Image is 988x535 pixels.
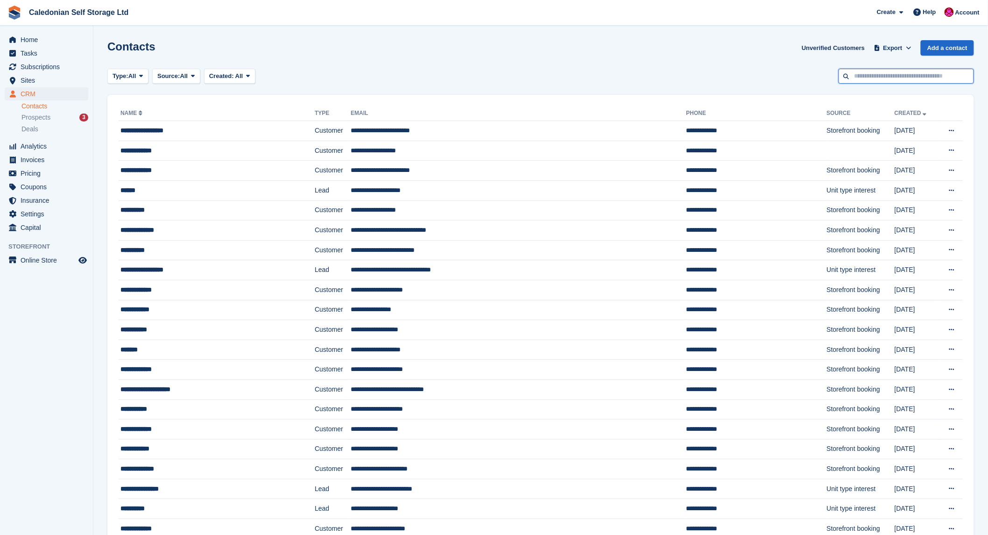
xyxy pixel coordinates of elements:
[180,71,188,81] span: All
[209,72,234,79] span: Created:
[686,106,827,121] th: Phone
[315,260,351,280] td: Lead
[315,240,351,260] td: Customer
[315,141,351,161] td: Customer
[895,300,938,320] td: [DATE]
[235,72,243,79] span: All
[5,87,88,100] a: menu
[315,360,351,380] td: Customer
[895,439,938,459] td: [DATE]
[21,47,77,60] span: Tasks
[827,180,895,200] td: Unit type interest
[955,8,980,17] span: Account
[5,47,88,60] a: menu
[120,110,144,116] a: Name
[5,74,88,87] a: menu
[827,200,895,221] td: Storefront booking
[79,114,88,121] div: 3
[113,71,128,81] span: Type:
[25,5,132,20] a: Caledonian Self Storage Ltd
[315,221,351,241] td: Customer
[315,499,351,519] td: Lead
[5,221,88,234] a: menu
[895,141,938,161] td: [DATE]
[157,71,180,81] span: Source:
[827,499,895,519] td: Unit type interest
[5,153,88,166] a: menu
[21,125,38,134] span: Deals
[883,43,903,53] span: Export
[5,180,88,193] a: menu
[827,360,895,380] td: Storefront booking
[827,379,895,399] td: Storefront booking
[315,379,351,399] td: Customer
[315,200,351,221] td: Customer
[923,7,936,17] span: Help
[798,40,868,56] a: Unverified Customers
[21,113,50,122] span: Prospects
[827,121,895,141] td: Storefront booking
[895,161,938,181] td: [DATE]
[8,242,93,251] span: Storefront
[5,167,88,180] a: menu
[315,161,351,181] td: Customer
[827,399,895,420] td: Storefront booking
[827,479,895,499] td: Unit type interest
[77,255,88,266] a: Preview store
[21,102,88,111] a: Contacts
[5,254,88,267] a: menu
[107,69,148,84] button: Type: All
[827,161,895,181] td: Storefront booking
[315,479,351,499] td: Lead
[895,320,938,340] td: [DATE]
[5,140,88,153] a: menu
[315,399,351,420] td: Customer
[895,479,938,499] td: [DATE]
[895,260,938,280] td: [DATE]
[21,207,77,221] span: Settings
[315,180,351,200] td: Lead
[895,280,938,300] td: [DATE]
[315,106,351,121] th: Type
[7,6,21,20] img: stora-icon-8386f47178a22dfd0bd8f6a31ec36ba5ce8667c1dd55bd0f319d3a0aa187defe.svg
[827,300,895,320] td: Storefront booking
[5,60,88,73] a: menu
[921,40,974,56] a: Add a contact
[21,167,77,180] span: Pricing
[21,194,77,207] span: Insurance
[315,121,351,141] td: Customer
[21,124,88,134] a: Deals
[107,40,155,53] h1: Contacts
[21,87,77,100] span: CRM
[5,33,88,46] a: menu
[315,320,351,340] td: Customer
[315,340,351,360] td: Customer
[827,340,895,360] td: Storefront booking
[827,240,895,260] td: Storefront booking
[21,140,77,153] span: Analytics
[315,420,351,440] td: Customer
[21,254,77,267] span: Online Store
[152,69,200,84] button: Source: All
[895,340,938,360] td: [DATE]
[895,420,938,440] td: [DATE]
[21,180,77,193] span: Coupons
[827,106,895,121] th: Source
[21,153,77,166] span: Invoices
[895,110,929,116] a: Created
[872,40,913,56] button: Export
[315,439,351,459] td: Customer
[21,221,77,234] span: Capital
[895,360,938,380] td: [DATE]
[895,240,938,260] td: [DATE]
[827,459,895,479] td: Storefront booking
[895,399,938,420] td: [DATE]
[315,459,351,479] td: Customer
[895,180,938,200] td: [DATE]
[827,280,895,300] td: Storefront booking
[877,7,896,17] span: Create
[21,113,88,122] a: Prospects 3
[895,121,938,141] td: [DATE]
[315,300,351,320] td: Customer
[827,260,895,280] td: Unit type interest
